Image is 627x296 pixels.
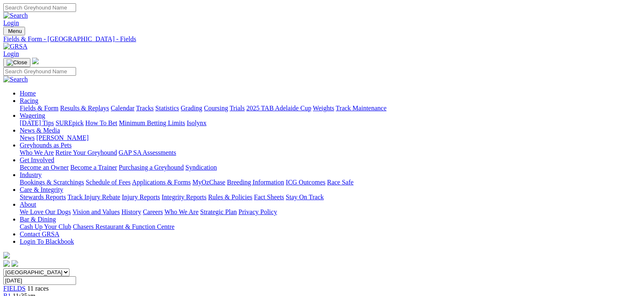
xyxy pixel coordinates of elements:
[122,193,160,200] a: Injury Reports
[72,208,120,215] a: Vision and Values
[20,105,58,112] a: Fields & Form
[3,50,19,57] a: Login
[192,179,225,186] a: MyOzChase
[3,252,10,259] img: logo-grsa-white.png
[3,76,28,83] img: Search
[8,28,22,34] span: Menu
[20,238,74,245] a: Login To Blackbook
[20,149,54,156] a: Who We Are
[7,59,27,66] img: Close
[327,179,353,186] a: Race Safe
[20,97,38,104] a: Racing
[181,105,202,112] a: Grading
[67,193,120,200] a: Track Injury Rebate
[246,105,311,112] a: 2025 TAB Adelaide Cup
[3,276,76,285] input: Select date
[3,58,30,67] button: Toggle navigation
[20,231,59,238] a: Contact GRSA
[20,119,54,126] a: [DATE] Tips
[20,223,624,231] div: Bar & Dining
[20,127,60,134] a: News & Media
[20,223,71,230] a: Cash Up Your Club
[86,119,118,126] a: How To Bet
[56,119,83,126] a: SUREpick
[162,193,206,200] a: Integrity Reports
[20,90,36,97] a: Home
[20,134,35,141] a: News
[70,164,117,171] a: Become a Trainer
[20,142,72,149] a: Greyhounds as Pets
[27,285,49,292] span: 11 races
[20,208,624,216] div: About
[208,193,252,200] a: Rules & Policies
[3,19,19,26] a: Login
[185,164,217,171] a: Syndication
[20,179,84,186] a: Bookings & Scratchings
[143,208,163,215] a: Careers
[86,179,130,186] a: Schedule of Fees
[3,43,28,50] img: GRSA
[3,285,25,292] a: FIELDS
[254,193,284,200] a: Fact Sheets
[313,105,334,112] a: Weights
[229,105,245,112] a: Trials
[12,260,18,267] img: twitter.svg
[119,119,185,126] a: Minimum Betting Limits
[121,208,141,215] a: History
[3,3,76,12] input: Search
[155,105,179,112] a: Statistics
[20,164,69,171] a: Become an Owner
[20,156,54,163] a: Get Involved
[111,105,134,112] a: Calendar
[336,105,386,112] a: Track Maintenance
[20,119,624,127] div: Wagering
[20,164,624,171] div: Get Involved
[20,216,56,223] a: Bar & Dining
[3,27,25,35] button: Toggle navigation
[286,193,324,200] a: Stay On Track
[3,35,624,43] a: Fields & Form - [GEOGRAPHIC_DATA] - Fields
[20,179,624,186] div: Industry
[20,201,36,208] a: About
[20,208,71,215] a: We Love Our Dogs
[3,12,28,19] img: Search
[20,193,624,201] div: Care & Integrity
[227,179,284,186] a: Breeding Information
[238,208,277,215] a: Privacy Policy
[204,105,228,112] a: Coursing
[200,208,237,215] a: Strategic Plan
[119,164,184,171] a: Purchasing a Greyhound
[20,105,624,112] div: Racing
[3,67,76,76] input: Search
[20,186,63,193] a: Care & Integrity
[136,105,154,112] a: Tracks
[3,260,10,267] img: facebook.svg
[164,208,199,215] a: Who We Are
[36,134,88,141] a: [PERSON_NAME]
[32,58,39,64] img: logo-grsa-white.png
[60,105,109,112] a: Results & Replays
[20,134,624,142] div: News & Media
[20,112,45,119] a: Wagering
[20,193,66,200] a: Stewards Reports
[119,149,176,156] a: GAP SA Assessments
[20,171,42,178] a: Industry
[56,149,117,156] a: Retire Your Greyhound
[286,179,325,186] a: ICG Outcomes
[20,149,624,156] div: Greyhounds as Pets
[187,119,206,126] a: Isolynx
[132,179,191,186] a: Applications & Forms
[73,223,174,230] a: Chasers Restaurant & Function Centre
